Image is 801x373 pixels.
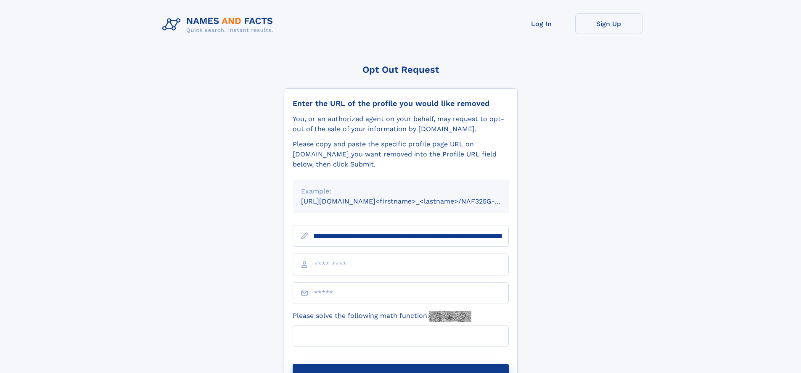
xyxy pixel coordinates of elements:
[575,13,642,34] a: Sign Up
[284,64,518,75] div: Opt Out Request
[508,13,575,34] a: Log In
[159,13,280,36] img: Logo Names and Facts
[293,311,471,322] label: Please solve the following math function:
[293,99,509,108] div: Enter the URL of the profile you would like removed
[293,139,509,169] div: Please copy and paste the specific profile page URL on [DOMAIN_NAME] you want removed into the Pr...
[293,114,509,134] div: You, or an authorized agent on your behalf, may request to opt-out of the sale of your informatio...
[301,186,500,196] div: Example:
[301,197,525,205] small: [URL][DOMAIN_NAME]<firstname>_<lastname>/NAF325G-xxxxxxxx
